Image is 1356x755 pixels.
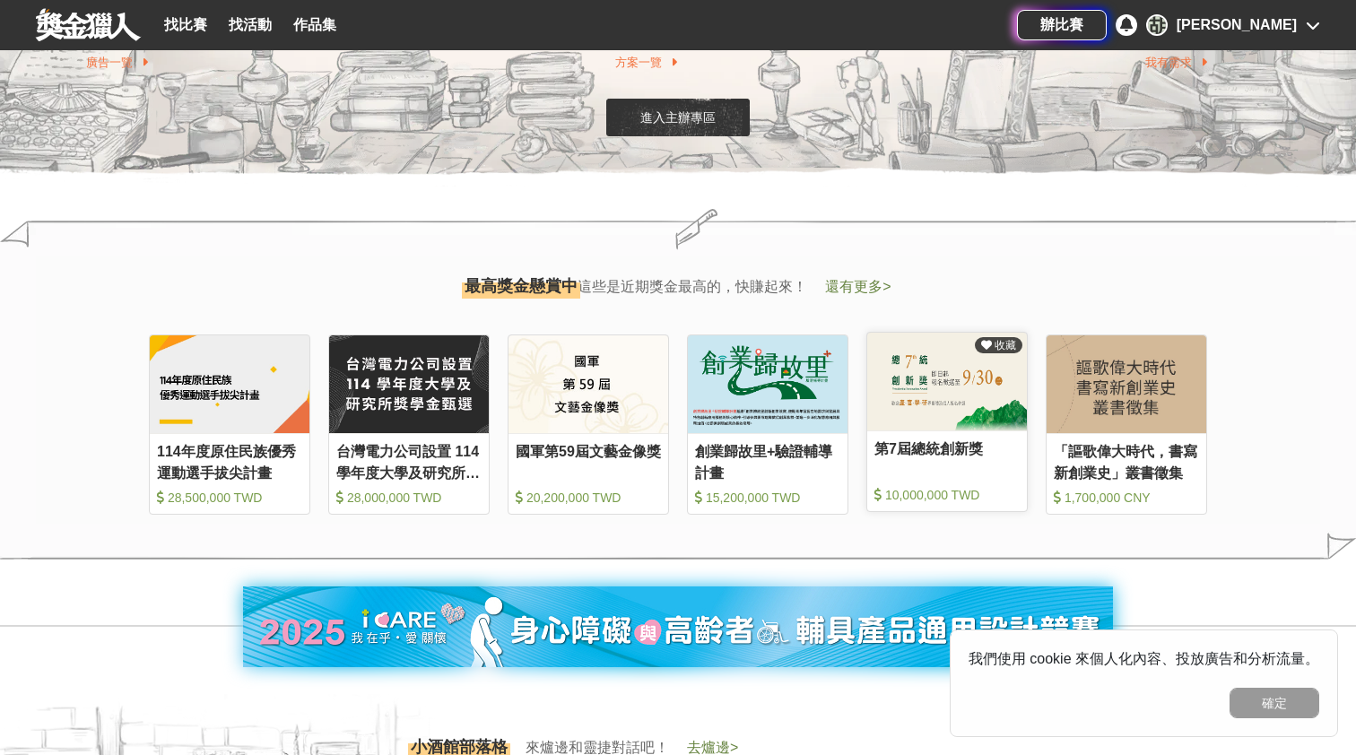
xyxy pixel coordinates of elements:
div: 胡 [1146,14,1168,36]
span: 收藏 [992,339,1016,351]
div: 28,000,000 TWD [336,489,482,508]
a: 找比賽 [157,13,214,38]
div: 114年度原住民族優秀運動選手拔尖計畫 [157,441,302,482]
span: 還有更多 > [825,279,891,294]
span: 我有需求 [1145,56,1192,69]
button: 確定 [1230,688,1319,718]
span: 方案一覽 [615,56,662,69]
img: 82ada7f3-464c-43f2-bb4a-5bc5a90ad784.jpg [243,586,1113,667]
img: Cover Image [329,335,489,434]
a: Cover Image台灣電力公司設置 114 學年度大學及研究所獎學金甄選 28,000,000 TWD [328,334,490,516]
a: 辦比賽 [1017,10,1107,40]
a: Cover Image 收藏第7屆總統創新獎 10,000,000 TWD [866,332,1028,513]
img: Cover Image [688,335,847,434]
div: 20,200,000 TWD [516,489,661,508]
a: Cover Image「謳歌偉大時代，書寫新創業史」叢書徵集 1,700,000 CNY [1046,334,1207,516]
div: 「謳歌偉大時代，書寫新創業史」叢書徵集 [1054,441,1199,482]
a: 方案一覽 [615,54,677,72]
span: 去爐邊 > [687,740,738,755]
div: 28,500,000 TWD [157,489,302,508]
div: 國軍第59屆文藝金像獎 [516,441,661,482]
a: 廣告一覽 [86,54,148,72]
img: Cover Image [867,333,1027,431]
a: 我有需求 [1145,54,1207,72]
a: 還有更多> [825,279,891,294]
span: 廣告一覽 [86,56,133,69]
div: 創業歸故里+驗證輔導計畫 [695,441,840,482]
a: Cover Image國軍第59屆文藝金像獎 20,200,000 TWD [508,334,669,516]
div: 10,000,000 TWD [874,486,1020,505]
a: 進入主辦專區 [606,99,750,136]
span: 這些是近期獎金最高的，快賺起來！ [578,276,807,298]
div: 1,700,000 CNY [1054,489,1199,508]
a: Cover Image114年度原住民族優秀運動選手拔尖計畫 28,500,000 TWD [149,334,310,516]
div: 15,200,000 TWD [695,489,840,508]
span: 我們使用 cookie 來個人化內容、投放廣告和分析流量。 [969,651,1319,666]
a: 找活動 [222,13,279,38]
img: Cover Image [150,335,309,434]
a: 作品集 [286,13,343,38]
span: 最高獎金懸賞中 [465,274,578,299]
a: Cover Image創業歸故里+驗證輔導計畫 15,200,000 TWD [687,334,848,516]
img: Cover Image [1047,335,1206,434]
img: Cover Image [508,335,668,434]
div: 台灣電力公司設置 114 學年度大學及研究所獎學金甄選 [336,441,482,482]
div: [PERSON_NAME] [1177,14,1297,36]
div: 第7屆總統創新獎 [874,438,1020,479]
a: 去爐邊> [687,740,738,755]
